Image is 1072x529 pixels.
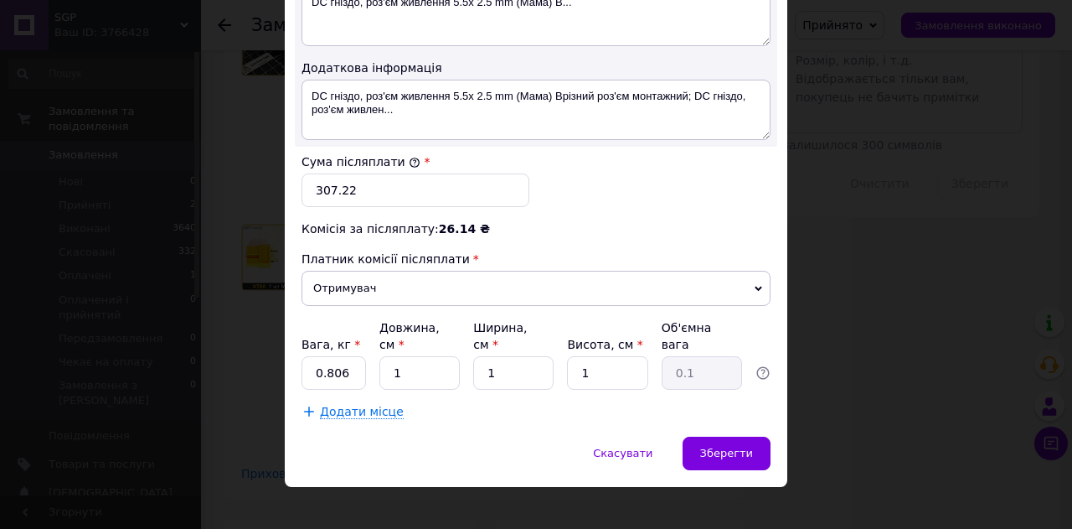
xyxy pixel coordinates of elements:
[301,80,770,140] textarea: DC гніздо, роз'єм живлення 5.5x 2.5 mm (Мама) Врізний роз'єм монтажний; DC гніздо, роз'єм живлен...
[379,321,440,351] label: Довжина, см
[473,321,527,351] label: Ширина, см
[662,319,742,353] div: Об'ємна вага
[320,405,404,419] span: Додати місце
[593,447,652,459] span: Скасувати
[301,252,470,266] span: Платник комісії післяплати
[567,338,642,351] label: Висота, см
[301,155,420,169] label: Сума післяплати
[301,60,770,76] div: Додаткова інформація
[301,220,770,237] div: Комісія за післяплату:
[439,222,490,236] span: 26.14 ₴
[301,338,360,351] label: Вага, кг
[301,271,770,306] span: Отримувач
[700,447,753,459] span: Зберегти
